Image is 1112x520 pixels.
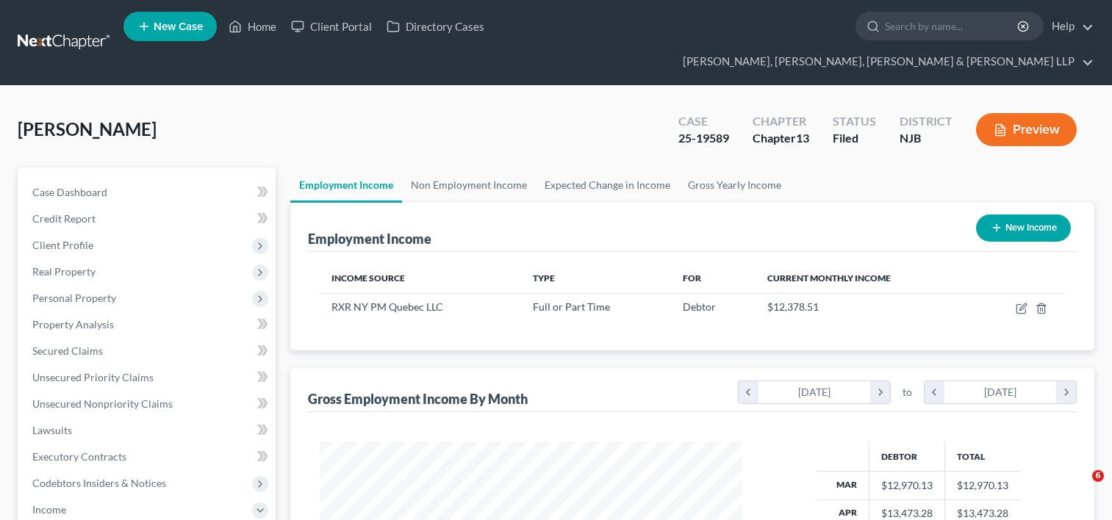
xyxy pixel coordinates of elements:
a: Executory Contracts [21,444,276,470]
a: Client Portal [284,13,379,40]
span: Secured Claims [32,344,103,357]
span: Unsecured Nonpriority Claims [32,397,173,410]
span: Lawsuits [32,424,72,436]
span: Income [32,503,66,516]
div: Status [833,113,876,130]
span: Income Source [331,272,405,284]
span: For [683,272,701,284]
span: Executory Contracts [32,450,126,463]
input: Search by name... [885,12,1019,40]
span: [PERSON_NAME] [18,118,157,140]
i: chevron_right [1056,381,1076,403]
span: Real Property [32,265,96,278]
span: Personal Property [32,292,116,304]
span: Property Analysis [32,318,114,331]
div: District [900,113,953,130]
button: Preview [976,113,1077,146]
span: to [903,385,912,400]
div: Filed [833,130,876,147]
a: Non Employment Income [402,167,536,203]
div: 25-19589 [678,130,729,147]
span: New Case [154,21,203,32]
span: 6 [1092,470,1104,482]
i: chevron_left [925,381,944,403]
td: $12,970.13 [944,472,1020,499]
a: Lawsuits [21,417,276,444]
a: Home [221,13,284,40]
div: Gross Employment Income By Month [308,390,528,408]
span: Codebtors Insiders & Notices [32,477,166,489]
a: Case Dashboard [21,179,276,206]
span: Client Profile [32,239,93,251]
a: Unsecured Priority Claims [21,364,276,391]
div: $12,970.13 [881,478,933,493]
span: Debtor [683,300,716,313]
span: Case Dashboard [32,186,107,198]
i: chevron_left [739,381,758,403]
th: Debtor [869,441,944,471]
div: Case [678,113,729,130]
a: Gross Yearly Income [679,167,790,203]
div: [DATE] [758,381,871,403]
span: Unsecured Priority Claims [32,371,154,383]
div: Chapter [753,113,809,130]
a: Employment Income [290,167,402,203]
button: New Income [976,214,1071,242]
a: Help [1044,13,1094,40]
div: NJB [900,130,953,147]
a: Expected Change in Income [536,167,679,203]
span: Credit Report [32,212,96,225]
a: Credit Report [21,206,276,232]
a: Secured Claims [21,338,276,364]
a: Property Analysis [21,311,276,338]
span: RXR NY PM Quebec LLC [331,300,443,313]
span: Type [533,272,555,284]
span: 13 [796,131,809,145]
div: [DATE] [944,381,1057,403]
th: Total [944,441,1020,471]
th: Mar [817,472,869,499]
i: chevron_right [870,381,890,403]
a: Unsecured Nonpriority Claims [21,391,276,417]
a: Directory Cases [379,13,492,40]
span: Full or Part Time [533,300,610,313]
span: $12,378.51 [767,300,819,313]
div: Chapter [753,130,809,147]
span: Current Monthly Income [767,272,891,284]
a: [PERSON_NAME], [PERSON_NAME], [PERSON_NAME] & [PERSON_NAME] LLP [675,48,1094,75]
div: Employment Income [308,230,431,248]
iframe: Intercom live chat [1062,470,1097,505]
